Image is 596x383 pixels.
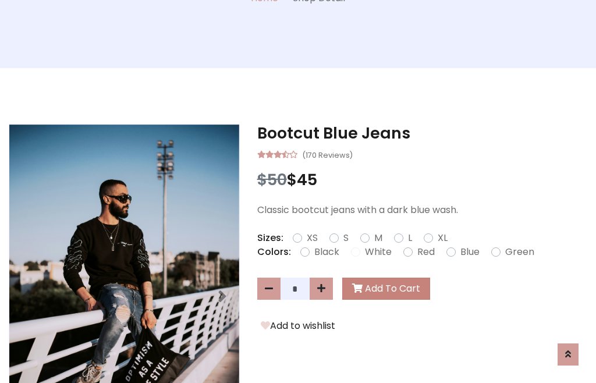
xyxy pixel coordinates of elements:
[257,231,283,245] p: Sizes:
[257,203,587,217] p: Classic bootcut jeans with a dark blue wash.
[257,318,339,334] button: Add to wishlist
[408,231,412,245] label: L
[342,278,430,300] button: Add To Cart
[297,169,317,190] span: 45
[257,171,587,189] h3: $
[314,245,339,259] label: Black
[257,124,587,143] h3: Bootcut Blue Jeans
[302,147,353,161] small: (170 Reviews)
[374,231,382,245] label: M
[257,245,291,259] p: Colors:
[417,245,435,259] label: Red
[460,245,480,259] label: Blue
[343,231,349,245] label: S
[257,169,287,190] span: $50
[438,231,448,245] label: XL
[307,231,318,245] label: XS
[365,245,392,259] label: White
[505,245,534,259] label: Green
